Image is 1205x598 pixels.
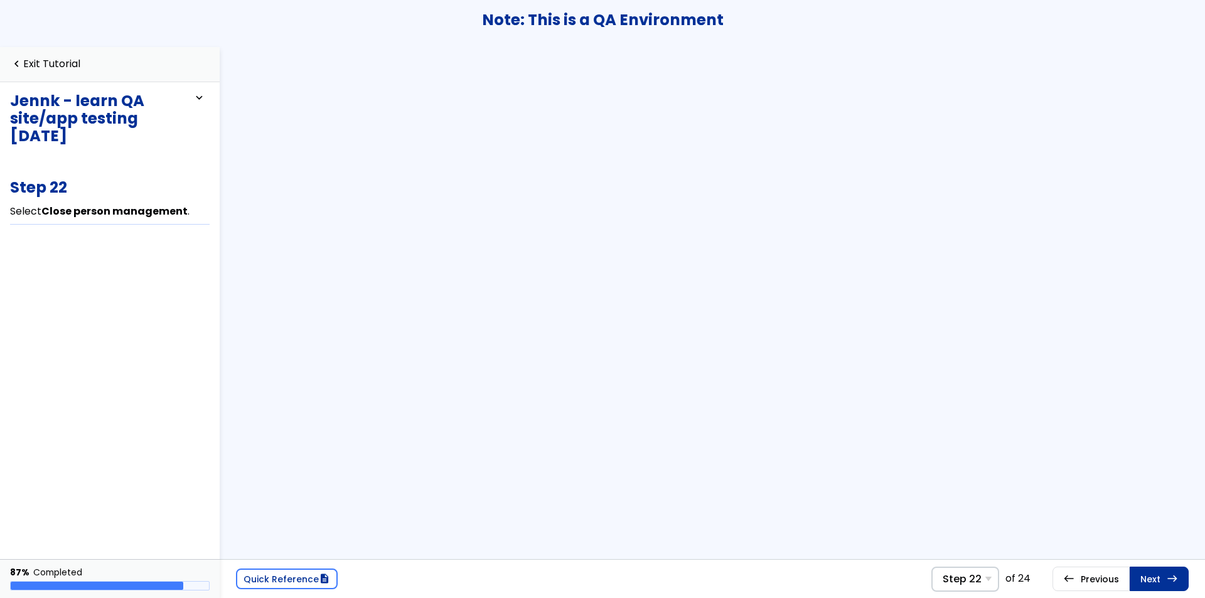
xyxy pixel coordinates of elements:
[193,92,206,104] span: expand_more
[943,573,982,585] span: Step 22
[10,58,80,70] a: navigate_beforeExit Tutorial
[41,204,188,218] b: Close person management
[236,569,338,589] a: Quick Referencedescription
[220,47,1023,499] iframe: Tutorial
[33,567,82,577] div: Completed
[10,58,23,70] span: navigate_before
[10,204,190,218] span: Select .
[931,567,999,592] span: Select Step
[1167,574,1178,584] span: east
[1130,567,1189,590] a: Nexteast
[1052,567,1130,590] a: westPrevious
[10,177,210,198] h3: Step 22
[10,92,193,145] h3: Jennk - learn QA site/app testing [DATE]
[1005,573,1031,584] div: of 24
[10,567,29,577] div: 87%
[1063,574,1074,584] span: west
[319,574,330,584] span: description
